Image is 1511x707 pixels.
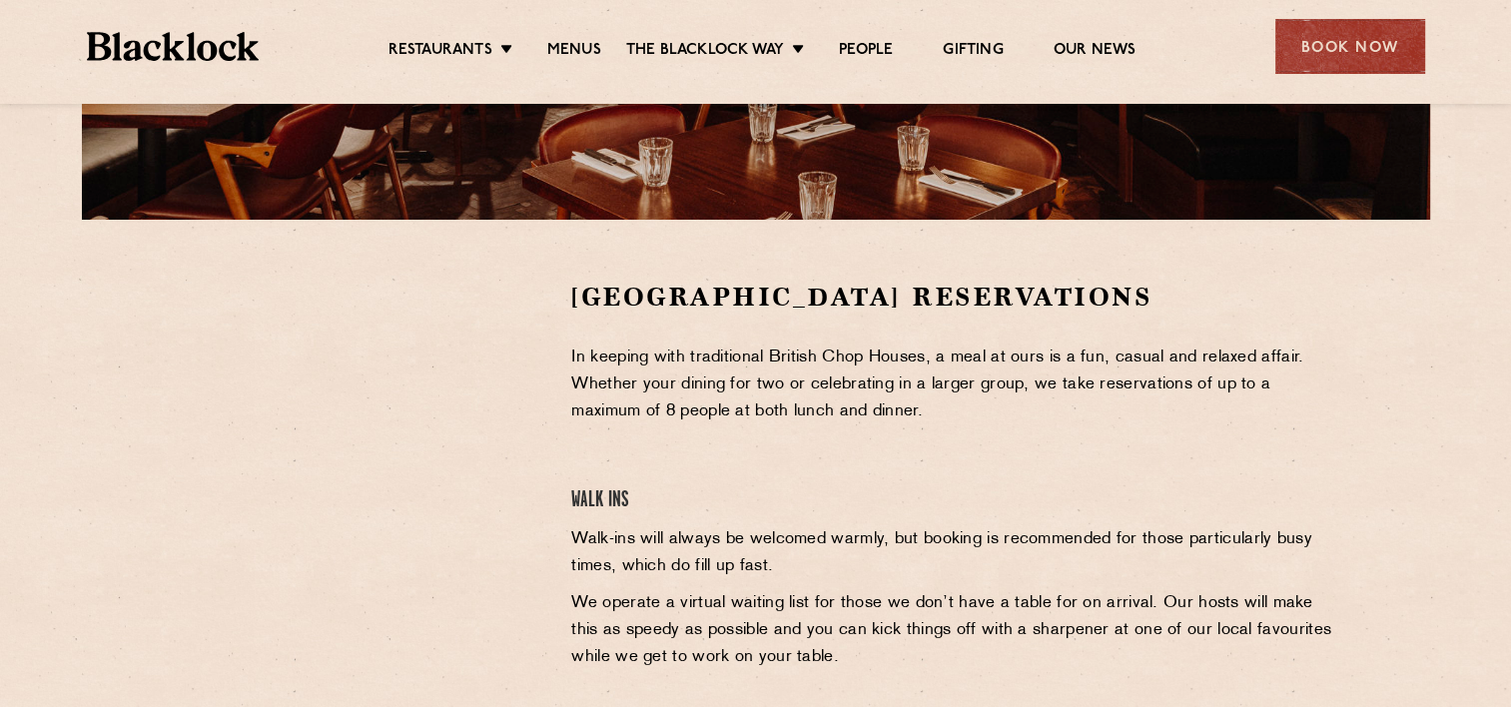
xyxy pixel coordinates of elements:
div: Book Now [1275,19,1425,74]
a: Menus [547,41,601,63]
p: We operate a virtual waiting list for those we don’t have a table for on arrival. Our hosts will ... [571,590,1337,671]
a: Gifting [943,41,1003,63]
iframe: OpenTable make booking widget [246,280,469,580]
p: Walk-ins will always be welcomed warmly, but booking is recommended for those particularly busy t... [571,526,1337,580]
h2: [GEOGRAPHIC_DATA] Reservations [571,280,1337,315]
a: Restaurants [388,41,492,63]
h4: Walk Ins [571,487,1337,514]
a: People [839,41,893,63]
a: Our News [1054,41,1136,63]
p: In keeping with traditional British Chop Houses, a meal at ours is a fun, casual and relaxed affa... [571,345,1337,425]
img: BL_Textured_Logo-footer-cropped.svg [87,32,260,61]
a: The Blacklock Way [626,41,784,63]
